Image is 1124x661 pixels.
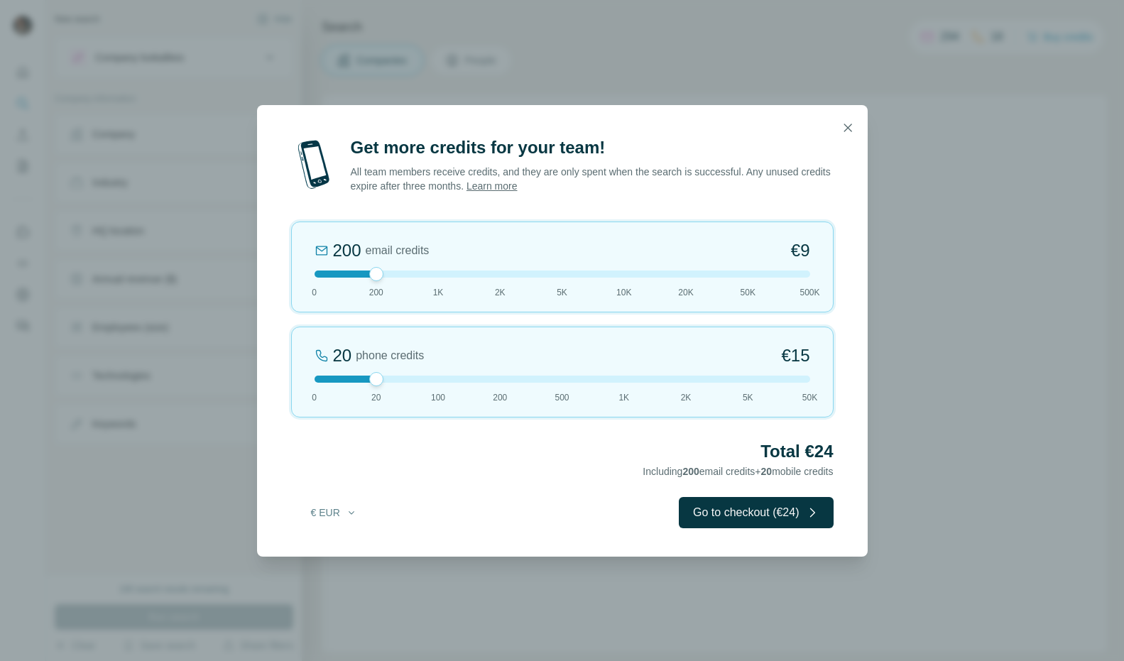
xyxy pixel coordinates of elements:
[291,136,337,193] img: mobile-phone
[493,391,507,404] span: 200
[643,466,833,477] span: Including email credits + mobile credits
[681,391,692,404] span: 2K
[555,391,569,404] span: 500
[466,180,518,192] a: Learn more
[356,347,424,364] span: phone credits
[791,239,810,262] span: €9
[679,497,833,528] button: Go to checkout (€24)
[618,391,629,404] span: 1K
[495,286,506,299] span: 2K
[312,286,317,299] span: 0
[800,286,819,299] span: 500K
[761,466,773,477] span: 20
[741,286,755,299] span: 50K
[333,239,361,262] div: 200
[301,500,367,525] button: € EUR
[802,391,817,404] span: 50K
[366,242,430,259] span: email credits
[743,391,753,404] span: 5K
[312,391,317,404] span: 0
[333,344,352,367] div: 20
[557,286,567,299] span: 5K
[682,466,699,477] span: 200
[351,165,834,193] p: All team members receive credits, and they are only spent when the search is successful. Any unus...
[291,440,834,463] h2: Total €24
[678,286,693,299] span: 20K
[616,286,631,299] span: 10K
[781,344,809,367] span: €15
[371,391,381,404] span: 20
[433,286,444,299] span: 1K
[431,391,445,404] span: 100
[369,286,383,299] span: 200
